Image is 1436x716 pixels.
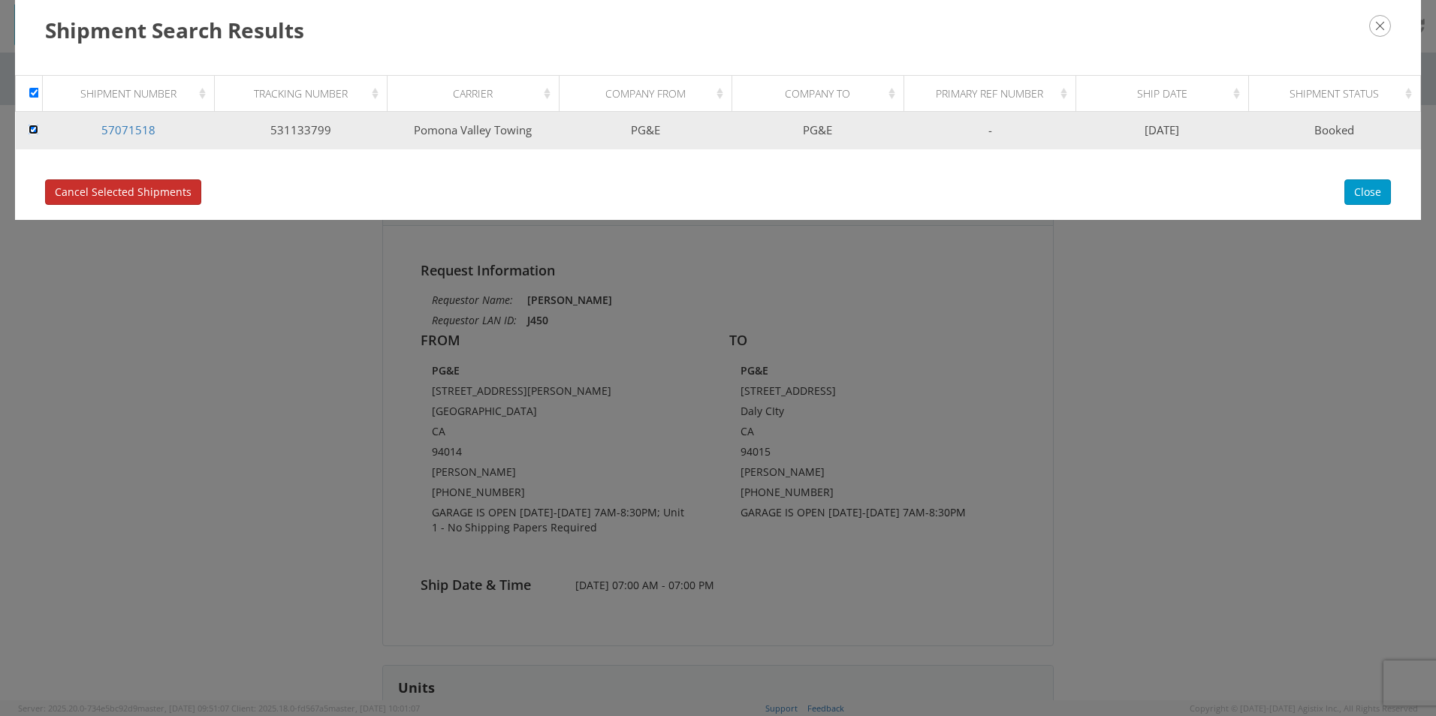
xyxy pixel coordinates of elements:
[101,122,155,137] a: 57071518
[1090,86,1244,101] div: Ship Date
[1344,179,1391,205] button: Close
[387,112,559,149] td: Pomona Valley Towing
[917,86,1071,101] div: Primary Ref Number
[1145,122,1179,137] span: [DATE]
[45,15,1391,45] h3: Shipment Search Results
[55,185,192,199] span: Cancel Selected Shipments
[228,86,382,101] div: Tracking Number
[732,112,904,149] td: PG&E
[573,86,727,101] div: Company From
[904,112,1075,149] td: -
[215,112,387,149] td: 531133799
[560,112,732,149] td: PG&E
[1262,86,1416,101] div: Shipment Status
[1314,122,1354,137] span: Booked
[400,86,554,101] div: Carrier
[745,86,899,101] div: Company To
[56,86,210,101] div: Shipment Number
[45,179,201,205] button: Cancel Selected Shipments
